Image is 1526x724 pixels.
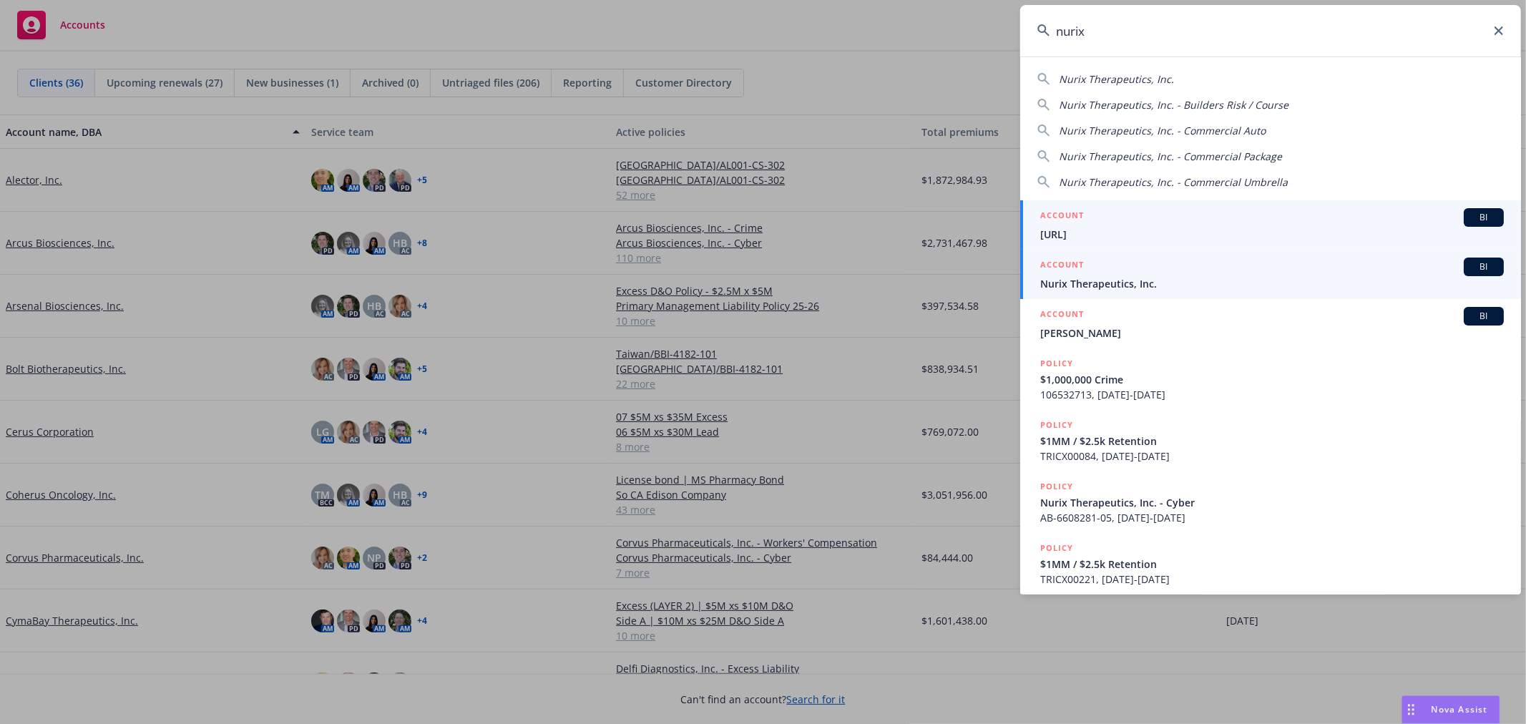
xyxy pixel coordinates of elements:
[1020,200,1521,250] a: ACCOUNTBI[URL]
[1040,326,1504,341] span: [PERSON_NAME]
[1059,150,1282,163] span: Nurix Therapeutics, Inc. - Commercial Package
[1020,348,1521,410] a: POLICY$1,000,000 Crime106532713, [DATE]-[DATE]
[1040,208,1084,225] h5: ACCOUNT
[1040,418,1073,432] h5: POLICY
[1040,541,1073,555] h5: POLICY
[1402,696,1420,723] div: Drag to move
[1432,703,1488,715] span: Nova Assist
[1040,258,1084,275] h5: ACCOUNT
[1040,557,1504,572] span: $1MM / $2.5k Retention
[1020,471,1521,533] a: POLICYNurix Therapeutics, Inc. - CyberAB-6608281-05, [DATE]-[DATE]
[1059,124,1266,137] span: Nurix Therapeutics, Inc. - Commercial Auto
[1020,250,1521,299] a: ACCOUNTBINurix Therapeutics, Inc.
[1040,227,1504,242] span: [URL]
[1469,310,1498,323] span: BI
[1020,5,1521,57] input: Search...
[1040,276,1504,291] span: Nurix Therapeutics, Inc.
[1020,299,1521,348] a: ACCOUNTBI[PERSON_NAME]
[1040,387,1504,402] span: 106532713, [DATE]-[DATE]
[1469,260,1498,273] span: BI
[1020,410,1521,471] a: POLICY$1MM / $2.5k RetentionTRICX00084, [DATE]-[DATE]
[1469,211,1498,224] span: BI
[1040,356,1073,371] h5: POLICY
[1402,695,1500,724] button: Nova Assist
[1040,479,1073,494] h5: POLICY
[1040,307,1084,324] h5: ACCOUNT
[1059,72,1174,86] span: Nurix Therapeutics, Inc.
[1040,449,1504,464] span: TRICX00084, [DATE]-[DATE]
[1040,372,1504,387] span: $1,000,000 Crime
[1040,495,1504,510] span: Nurix Therapeutics, Inc. - Cyber
[1040,434,1504,449] span: $1MM / $2.5k Retention
[1020,533,1521,595] a: POLICY$1MM / $2.5k RetentionTRICX00221, [DATE]-[DATE]
[1059,175,1288,189] span: Nurix Therapeutics, Inc. - Commercial Umbrella
[1059,98,1288,112] span: Nurix Therapeutics, Inc. - Builders Risk / Course
[1040,572,1504,587] span: TRICX00221, [DATE]-[DATE]
[1040,510,1504,525] span: AB-6608281-05, [DATE]-[DATE]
